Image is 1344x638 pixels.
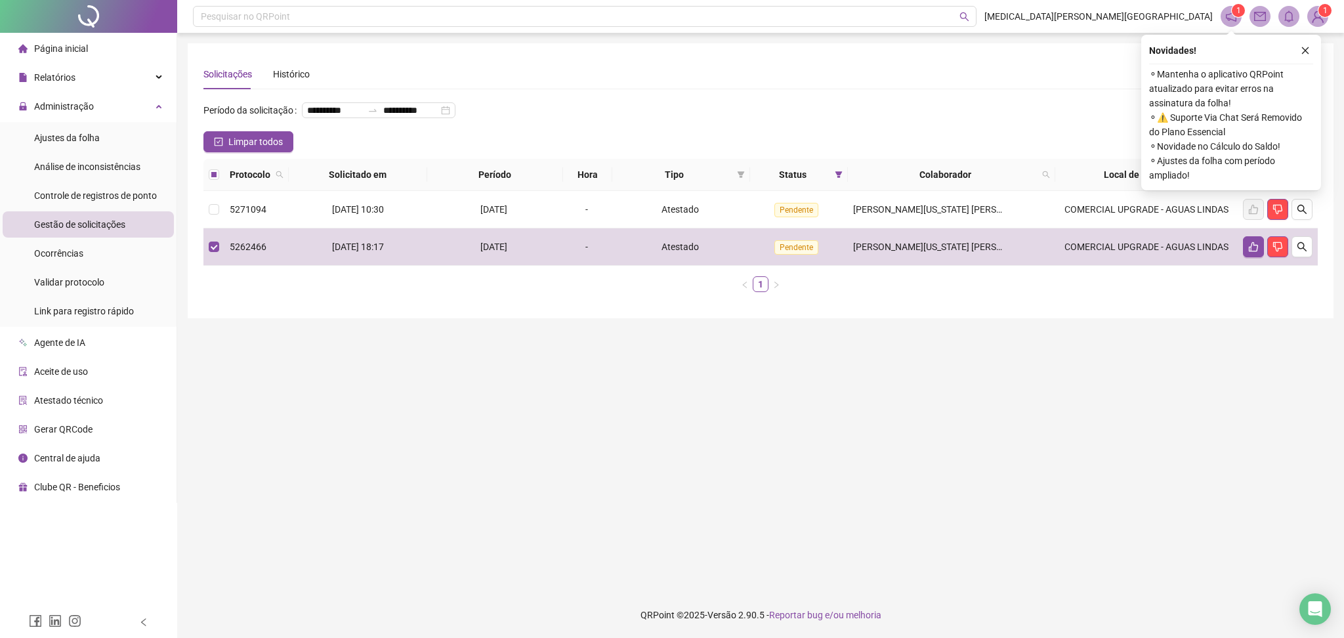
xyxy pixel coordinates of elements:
span: check-square [214,137,223,146]
span: mail [1254,11,1266,22]
span: Link para registro rápido [34,306,134,316]
span: Controle de registros de ponto [34,190,157,201]
span: [DATE] 10:30 [332,204,384,215]
th: Solicitado em [289,159,427,191]
span: [DATE] 18:17 [332,242,384,252]
span: Tipo [618,167,732,182]
span: [DATE] [480,204,507,215]
span: Colaborador [853,167,1037,182]
span: file [18,73,28,82]
div: Histórico [273,67,310,81]
li: 1 [753,276,768,292]
span: lock [18,102,28,111]
span: Agente de IA [34,337,85,348]
span: dislike [1272,204,1283,215]
span: linkedin [49,614,62,627]
th: Período [427,159,563,191]
span: Local de trabalho [1060,167,1219,182]
span: notification [1225,11,1237,22]
span: Atestado técnico [34,395,103,406]
span: [PERSON_NAME][US_STATE] [PERSON_NAME] [PERSON_NAME] [853,242,1114,252]
span: Limpar todos [228,135,283,149]
td: COMERCIAL UPGRADE - AGUAS LINDAS [1055,191,1238,228]
span: Atestado [661,242,699,252]
span: left [741,281,749,289]
td: COMERCIAL UPGRADE - AGUAS LINDAS [1055,228,1238,266]
span: Protocolo [230,167,270,182]
li: Página anterior [737,276,753,292]
span: search [959,12,969,22]
span: Ocorrências [34,248,83,259]
span: ⚬ Ajustes da folha com período ampliado! [1149,154,1313,182]
span: Versão [707,610,736,620]
th: Hora [563,159,612,191]
span: home [18,44,28,53]
span: search [1297,204,1307,215]
span: Pendente [774,240,818,255]
span: Gerar QRCode [34,424,93,435]
span: - [585,242,588,252]
span: filter [737,171,745,179]
span: [PERSON_NAME][US_STATE] [PERSON_NAME] [PERSON_NAME] [853,204,1114,215]
sup: Atualize o seu contato no menu Meus Dados [1318,4,1332,17]
span: Análise de inconsistências [34,161,140,172]
sup: 1 [1232,4,1245,17]
span: Pendente [774,203,818,217]
img: 86630 [1308,7,1328,26]
div: Open Intercom Messenger [1299,593,1331,625]
span: qrcode [18,425,28,434]
span: Central de ajuda [34,453,100,463]
span: Reportar bug e/ou melhoria [769,610,881,620]
span: audit [18,367,28,376]
span: [MEDICAL_DATA][PERSON_NAME][GEOGRAPHIC_DATA] [984,9,1213,24]
button: left [737,276,753,292]
a: 1 [753,277,768,291]
span: Ajustes da folha [34,133,100,143]
span: ⚬ ⚠️ Suporte Via Chat Será Removido do Plano Essencial [1149,110,1313,139]
span: close [1301,46,1310,55]
span: instagram [68,614,81,627]
span: 5262466 [230,242,266,252]
span: search [1039,165,1053,184]
span: gift [18,482,28,492]
span: Validar protocolo [34,277,104,287]
span: left [139,618,148,627]
span: - [585,204,588,215]
span: [DATE] [480,242,507,252]
span: info-circle [18,454,28,463]
span: Página inicial [34,43,88,54]
li: Próxima página [768,276,784,292]
span: Gestão de solicitações [34,219,125,230]
span: search [1297,242,1307,252]
span: filter [734,165,747,184]
span: facebook [29,614,42,627]
span: search [276,171,283,179]
span: search [1042,171,1050,179]
button: Limpar todos [203,131,293,152]
span: to [367,105,378,116]
span: filter [832,165,845,184]
footer: QRPoint © 2025 - 2.90.5 - [177,592,1344,638]
span: search [273,165,286,184]
span: Status [755,167,830,182]
span: 1 [1323,6,1328,15]
span: bell [1283,11,1295,22]
span: right [772,281,780,289]
label: Período da solicitação [203,100,302,121]
span: Relatórios [34,72,75,83]
span: solution [18,396,28,405]
span: 1 [1236,6,1241,15]
span: Administração [34,101,94,112]
span: 5271094 [230,204,266,215]
span: swap-right [367,105,378,116]
span: dislike [1272,242,1283,252]
span: Atestado [661,204,699,215]
span: Novidades ! [1149,43,1196,58]
span: filter [835,171,843,179]
span: ⚬ Mantenha o aplicativo QRPoint atualizado para evitar erros na assinatura da folha! [1149,67,1313,110]
span: Clube QR - Beneficios [34,482,120,492]
span: ⚬ Novidade no Cálculo do Saldo! [1149,139,1313,154]
div: Solicitações [203,67,252,81]
button: right [768,276,784,292]
span: like [1248,242,1259,252]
